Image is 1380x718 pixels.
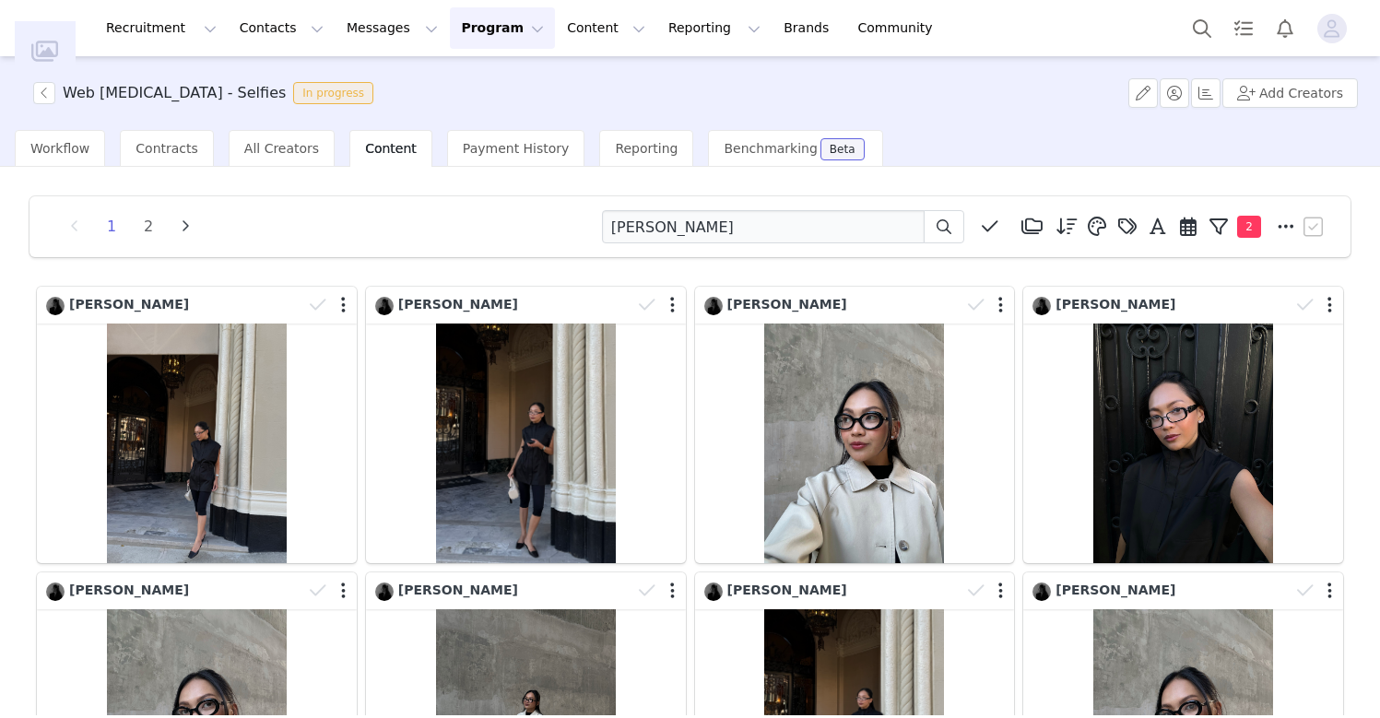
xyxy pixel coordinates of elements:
button: Contacts [229,7,335,49]
a: Tasks [1223,7,1264,49]
span: [PERSON_NAME] [69,297,189,312]
button: Notifications [1265,7,1305,49]
img: 3aaf5322-2489-490a-bf7f-9ac399f85025.jpg [1032,583,1051,601]
span: Content [365,141,417,156]
img: 3aaf5322-2489-490a-bf7f-9ac399f85025.jpg [46,583,65,601]
span: Benchmarking [724,141,817,156]
a: Community [847,7,952,49]
span: [PERSON_NAME] [398,583,518,597]
span: [object Object] [33,82,381,104]
img: 3aaf5322-2489-490a-bf7f-9ac399f85025.jpg [704,297,723,315]
img: 3aaf5322-2489-490a-bf7f-9ac399f85025.jpg [375,583,394,601]
span: 2 [1237,216,1261,238]
input: Search labels, captions, # and @ tags [602,210,925,243]
img: 3aaf5322-2489-490a-bf7f-9ac399f85025.jpg [46,297,65,315]
button: Messages [336,7,449,49]
button: Search [1182,7,1222,49]
button: Program [450,7,555,49]
span: Payment History [463,141,570,156]
span: [PERSON_NAME] [727,297,847,312]
span: Reporting [615,141,678,156]
span: [PERSON_NAME] [398,297,518,312]
div: avatar [1323,14,1340,43]
li: 1 [98,214,125,240]
button: Recruitment [95,7,228,49]
button: Add Creators [1222,78,1358,108]
img: 3aaf5322-2489-490a-bf7f-9ac399f85025.jpg [1032,297,1051,315]
span: [PERSON_NAME] [69,583,189,597]
img: 3aaf5322-2489-490a-bf7f-9ac399f85025.jpg [375,297,394,315]
span: [PERSON_NAME] [727,583,847,597]
span: [PERSON_NAME] [1056,583,1175,597]
button: Reporting [657,7,772,49]
div: Beta [830,144,855,155]
span: Workflow [30,141,89,156]
span: Contracts [136,141,198,156]
span: [PERSON_NAME] [1056,297,1175,312]
button: 2 [1204,213,1270,241]
h3: Web [MEDICAL_DATA] - Selfies [63,82,286,104]
li: 2 [135,214,162,240]
button: Profile [1306,14,1365,43]
img: 3aaf5322-2489-490a-bf7f-9ac399f85025.jpg [704,583,723,601]
span: All Creators [244,141,319,156]
button: Content [556,7,656,49]
span: In progress [293,82,373,104]
a: Brands [773,7,845,49]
